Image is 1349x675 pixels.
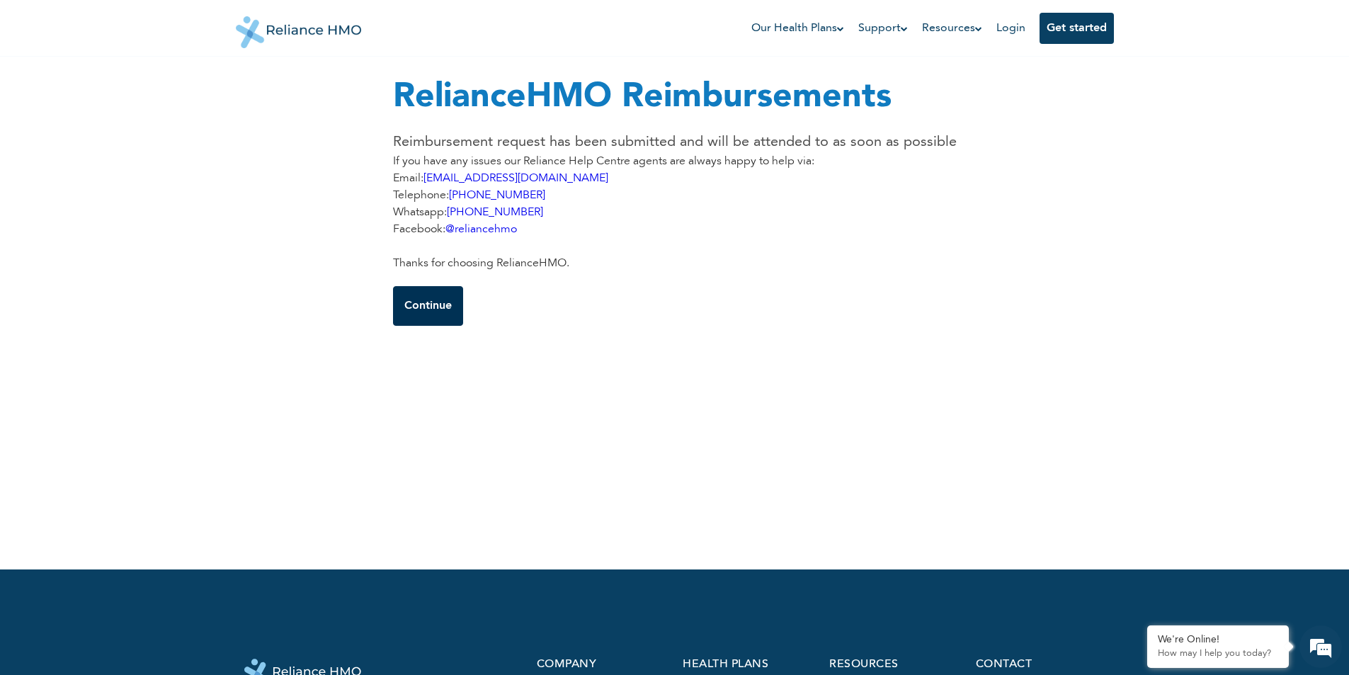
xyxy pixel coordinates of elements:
p: company [537,659,666,671]
textarea: Type your message and hit 'Enter' [7,431,270,480]
img: d_794563401_company_1708531726252_794563401 [26,71,57,106]
a: [PHONE_NUMBER] [447,207,543,218]
div: FAQs [139,480,271,524]
button: Get started [1040,13,1114,44]
p: resources [829,659,959,671]
a: [PHONE_NUMBER] [449,190,545,201]
a: [EMAIL_ADDRESS][DOMAIN_NAME] [423,173,608,184]
span: We're online! [82,200,195,344]
a: Support [858,20,908,37]
p: health plans [683,659,812,671]
img: Reliance HMO's Logo [236,6,362,48]
p: How may I help you today? [1158,648,1278,659]
a: Resources [922,20,982,37]
p: If you have any issues our Reliance Help Centre agents are always happy to help via: Email: Telep... [393,153,957,272]
h1: RelianceHMO Reimbursements [393,72,957,123]
a: @reliancehmo [445,224,517,235]
p: Reimbursement request has been submitted and will be attended to as soon as possible [393,132,957,153]
button: Continue [393,286,463,326]
div: Minimize live chat window [232,7,266,41]
a: Login [996,23,1025,34]
div: We're Online! [1158,634,1278,646]
div: Chat with us now [74,79,238,98]
p: contact [976,659,1105,671]
span: Conversation [7,505,139,515]
a: Our Health Plans [751,20,844,37]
